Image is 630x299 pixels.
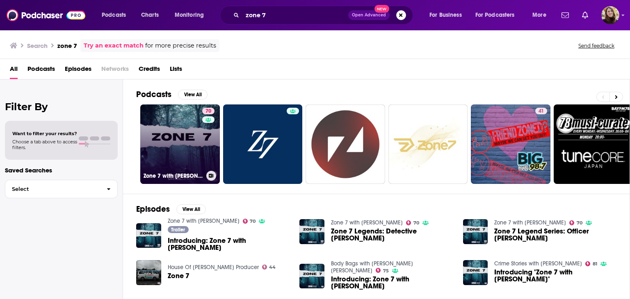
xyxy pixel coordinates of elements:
[331,260,413,274] a: Body Bags with Joseph Scott Morgan
[84,41,144,50] a: Try an exact match
[494,228,616,242] a: Zone 7 Legend Series: Officer Lindsay Long
[136,223,161,248] img: Introducing: Zone 7 with Sheryl McCollum
[601,6,619,24] span: Logged in as katiefuchs
[494,228,616,242] span: Zone 7 Legend Series: Officer [PERSON_NAME]
[532,9,546,21] span: More
[470,9,527,22] button: open menu
[331,219,403,226] a: Zone 7 with Sheryl McCollum
[558,8,572,22] a: Show notifications dropdown
[577,221,582,225] span: 70
[168,217,240,224] a: Zone 7 with Sheryl McCollum
[65,62,91,79] a: Episodes
[5,180,118,198] button: Select
[168,264,259,271] a: House Of Thulane Da Producer
[5,186,100,192] span: Select
[171,227,185,232] span: Trailer
[12,139,77,150] span: Choose a tab above to access filters.
[601,6,619,24] img: User Profile
[136,9,164,22] a: Charts
[205,107,211,116] span: 70
[262,265,276,270] a: 44
[593,262,597,266] span: 81
[228,6,421,25] div: Search podcasts, credits, & more...
[136,204,206,214] a: EpisodesView All
[331,228,453,242] span: Zone 7 Legends: Detective [PERSON_NAME]
[96,9,137,22] button: open menu
[527,9,557,22] button: open menu
[494,269,616,283] a: Introducing "Zone 7 with Sheryl McCollum"
[463,260,488,285] img: Introducing "Zone 7 with Sheryl McCollum"
[136,89,171,100] h2: Podcasts
[535,108,547,114] a: 41
[494,219,566,226] a: Zone 7 with Sheryl McCollum
[250,220,256,223] span: 70
[331,276,453,290] span: Introducing: Zone 7 with [PERSON_NAME]
[5,166,118,174] p: Saved Searches
[299,264,324,289] img: Introducing: Zone 7 with Sheryl McCollum
[102,9,126,21] span: Podcasts
[27,42,48,50] h3: Search
[243,219,256,224] a: 70
[101,62,129,79] span: Networks
[136,89,208,100] a: PodcastsView All
[413,221,419,225] span: 70
[429,9,462,21] span: For Business
[475,9,515,21] span: For Podcasters
[539,107,544,116] span: 41
[463,219,488,244] img: Zone 7 Legend Series: Officer Lindsay Long
[374,5,389,13] span: New
[471,104,550,184] a: 41
[202,108,215,114] a: 70
[139,62,160,79] a: Credits
[352,13,386,17] span: Open Advanced
[136,204,170,214] h2: Episodes
[12,131,77,136] span: Want to filter your results?
[269,265,276,269] span: 44
[383,269,389,273] span: 75
[168,272,189,279] a: Zone 7
[494,269,616,283] span: Introducing "Zone 7 with [PERSON_NAME]"
[576,42,617,49] button: Send feedback
[494,260,582,267] a: Crime Stories with Nancy Grace
[601,6,619,24] button: Show profile menu
[242,9,348,22] input: Search podcasts, credits, & more...
[299,219,324,244] img: Zone 7 Legends: Detective Lindsey Wade
[144,172,203,179] h3: Zone 7 with [PERSON_NAME]
[27,62,55,79] a: Podcasts
[569,220,582,225] a: 70
[168,237,290,251] a: Introducing: Zone 7 with Sheryl McCollum
[7,7,85,23] img: Podchaser - Follow, Share and Rate Podcasts
[5,101,118,113] h2: Filter By
[178,90,208,100] button: View All
[376,268,389,273] a: 75
[136,260,161,285] img: Zone 7
[168,237,290,251] span: Introducing: Zone 7 with [PERSON_NAME]
[10,62,18,79] a: All
[145,41,216,50] span: for more precise results
[331,276,453,290] a: Introducing: Zone 7 with Sheryl McCollum
[141,9,159,21] span: Charts
[169,9,215,22] button: open menu
[176,204,206,214] button: View All
[175,9,204,21] span: Monitoring
[57,42,77,50] h3: zone 7
[348,10,390,20] button: Open AdvancedNew
[585,261,597,266] a: 81
[579,8,591,22] a: Show notifications dropdown
[331,228,453,242] a: Zone 7 Legends: Detective Lindsey Wade
[406,220,419,225] a: 70
[170,62,182,79] a: Lists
